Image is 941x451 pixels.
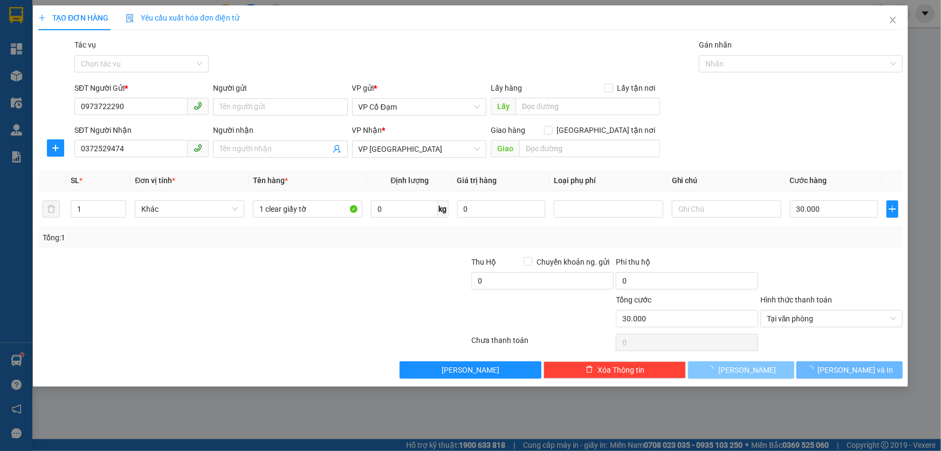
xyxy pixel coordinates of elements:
span: [PERSON_NAME] và In [818,364,894,376]
button: plus [887,200,898,218]
span: Tên hàng [253,176,288,185]
span: Giá trị hàng [457,176,497,185]
span: Lấy [491,98,516,115]
span: loading [706,366,718,373]
span: phone [194,102,202,110]
button: [PERSON_NAME] [400,361,542,379]
div: SĐT Người Gửi [74,82,209,94]
span: Định lượng [390,176,429,185]
input: Dọc đường [519,140,660,157]
span: Đơn vị tính [135,176,175,185]
div: Người nhận [213,124,347,136]
span: Tổng cước [616,295,651,304]
button: [PERSON_NAME] và In [796,361,903,379]
span: Tại văn phòng [767,311,896,327]
span: Khác [141,201,238,217]
div: Người gửi [213,82,347,94]
span: plus [47,144,64,152]
button: delete [43,200,60,218]
div: Chưa thanh toán [471,334,615,353]
input: VD: Bàn, Ghế [253,200,362,218]
div: Tổng: 1 [43,232,363,244]
input: 0 [457,200,545,218]
input: Ghi Chú [672,200,781,218]
span: Thu Hộ [471,258,496,266]
button: [PERSON_NAME] [688,361,794,379]
span: user-add [333,145,341,153]
label: Hình thức thanh toán [760,295,832,304]
span: plus [38,14,46,22]
th: Ghi chú [668,170,786,191]
span: Chuyển khoản ng. gửi [532,256,614,268]
span: Yêu cầu xuất hóa đơn điện tử [126,14,239,22]
span: Xóa Thông tin [597,364,644,376]
span: SL [71,176,79,185]
span: Lấy hàng [491,84,522,92]
div: VP gửi [352,82,486,94]
img: icon [126,14,134,23]
span: Cước hàng [790,176,827,185]
span: [PERSON_NAME] [442,364,499,376]
span: [GEOGRAPHIC_DATA] tận nơi [553,124,660,136]
button: deleteXóa Thông tin [544,361,686,379]
span: loading [806,366,818,373]
span: delete [586,366,593,374]
th: Loại phụ phí [550,170,668,191]
span: phone [194,144,202,152]
span: plus [887,205,898,213]
input: Dọc đường [516,98,660,115]
span: VP Cổ Đạm [359,99,480,115]
button: plus [47,139,64,157]
span: Lấy tận nơi [613,82,660,94]
div: Phí thu hộ [616,256,758,272]
span: VP Nhận [352,126,382,134]
span: close [889,16,897,24]
span: Giao [491,140,519,157]
span: VP Mỹ Đình [359,141,480,157]
span: TẠO ĐƠN HÀNG [38,14,108,22]
span: Giao hàng [491,126,525,134]
div: SĐT Người Nhận [74,124,209,136]
label: Gán nhãn [699,41,732,49]
button: Close [878,5,908,36]
label: Tác vụ [74,41,96,49]
span: [PERSON_NAME] [718,364,776,376]
span: kg [438,200,449,218]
